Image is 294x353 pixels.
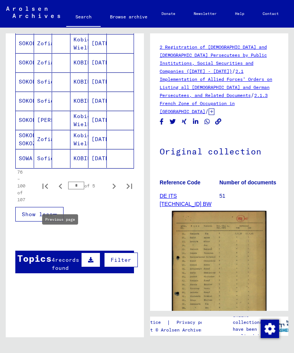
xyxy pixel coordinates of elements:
[16,34,34,53] mat-cell: SOKOLOWSKA
[70,149,89,168] mat-cell: KOBIELE
[52,256,55,263] span: 4
[160,134,279,167] h1: Original collection
[170,319,223,327] a: Privacy policy
[160,179,201,186] b: Reference Code
[66,8,101,28] a: Search
[260,319,279,338] div: Change consent
[88,111,107,130] mat-cell: [DATE]
[219,192,279,200] p: 51
[106,178,122,194] button: Next page
[88,149,107,168] mat-cell: [DATE]
[226,5,253,23] a: Help
[251,92,254,99] span: /
[104,253,138,267] button: Filter
[88,34,107,53] mat-cell: [DATE]
[158,117,166,126] button: Share on Facebook
[6,7,60,18] img: Arolsen_neg.svg
[15,207,64,222] button: Show less
[16,130,34,149] mat-cell: SOKOLOWSKA SOKOZOWSKA
[160,193,211,215] a: DE ITS [TECHNICAL_ID] BW 012 7 POL ZM
[34,53,52,72] mat-cell: Zofia
[253,5,288,23] a: Contact
[68,182,106,189] div: of 5
[16,149,34,168] mat-cell: SOWA
[169,117,177,126] button: Share on Twitter
[34,111,52,130] mat-cell: [PERSON_NAME]
[160,44,267,74] a: 2 Registration of [DEMOGRAPHIC_DATA] and [DEMOGRAPHIC_DATA] Persecutees by Public Institutions, S...
[101,8,157,26] a: Browse archive
[192,117,200,126] button: Share on LinkedIn
[88,92,107,110] mat-cell: [DATE]
[17,169,25,203] div: 76 – 100 of 107
[152,5,185,23] a: Donate
[172,211,266,345] img: 001.jpg
[160,92,268,114] a: 2.1.3 French Zone of Occupation in [GEOGRAPHIC_DATA]
[203,117,211,126] button: Share on WhatsApp
[34,72,52,91] mat-cell: Sofie
[129,327,223,333] p: Copyright © Arolsen Archives, 2021
[122,178,137,194] button: Last page
[88,72,107,91] mat-cell: [DATE]
[88,130,107,149] mat-cell: [DATE]
[214,117,222,126] button: Copy link
[70,111,89,130] mat-cell: Kobiele-Wielkie
[88,53,107,72] mat-cell: [DATE]
[232,67,235,74] span: /
[16,92,34,110] mat-cell: SOKOLOWSKA
[180,117,188,126] button: Share on Xing
[34,149,52,168] mat-cell: Sofie
[185,5,226,23] a: Newsletter
[70,92,89,110] mat-cell: KOBIELE
[111,256,131,263] span: Filter
[70,72,89,91] mat-cell: KOBIELE
[16,72,34,91] mat-cell: SOKOLOWSKA
[70,130,89,149] mat-cell: Kobiele-Wielkie/[GEOGRAPHIC_DATA]
[16,111,34,130] mat-cell: SOKOLOWSKA
[38,178,53,194] button: First page
[17,251,52,265] div: Topics
[34,92,52,110] mat-cell: Sofie
[16,53,34,72] mat-cell: SOKOLOWSKA
[219,179,276,186] b: Number of documents
[205,108,209,115] span: /
[70,34,89,53] mat-cell: Kobiele-Wielkie/Litzmannst.
[53,178,68,194] button: Previous page
[129,319,223,327] div: |
[34,130,52,149] mat-cell: Zofia
[34,34,52,53] mat-cell: Zofia
[22,211,53,218] span: Show less
[265,316,294,335] img: yv_logo.png
[52,256,79,271] span: records found
[261,320,279,338] img: Change consent
[70,53,89,72] mat-cell: KOBIELE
